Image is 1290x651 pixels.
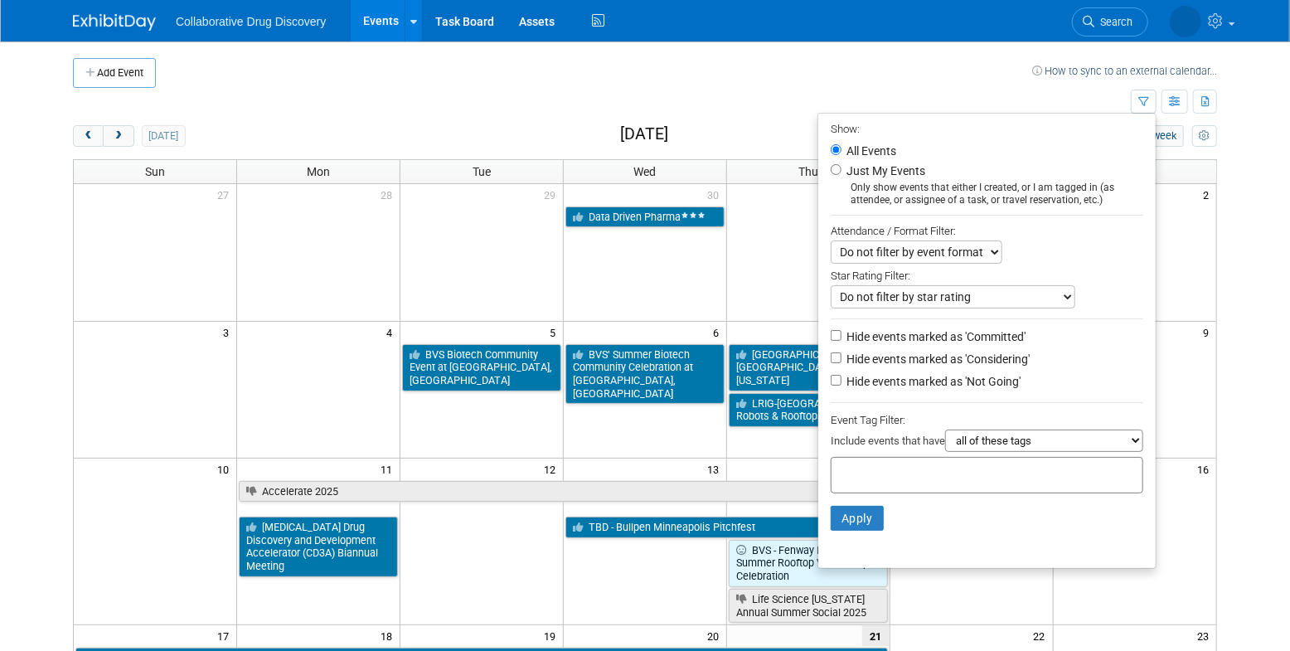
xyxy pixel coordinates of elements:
[145,165,165,178] span: Sun
[473,165,491,178] span: Tue
[548,322,563,343] span: 5
[729,393,888,427] a: LRIG-[GEOGRAPHIC_DATA]: Robots & Rooftops
[831,264,1143,285] div: Star Rating Filter:
[542,184,563,205] span: 29
[565,517,1051,538] a: TBD - Bullpen Minneapolis Pitchfest
[385,322,400,343] span: 4
[1170,6,1201,37] img: Lauren Kossy
[176,15,326,28] span: Collaborative Drug Discovery
[831,430,1143,457] div: Include events that have
[103,125,133,147] button: next
[565,206,725,228] a: Data Driven Pharma
[633,165,656,178] span: Wed
[565,344,725,405] a: BVS’ Summer Biotech Community Celebration at [GEOGRAPHIC_DATA], [GEOGRAPHIC_DATA]
[1192,125,1217,147] button: myCustomButton
[706,625,726,646] span: 20
[1032,625,1053,646] span: 22
[307,165,330,178] span: Mon
[831,221,1143,240] div: Attendance / Format Filter:
[221,322,236,343] span: 3
[73,14,156,31] img: ExhibitDay
[843,328,1026,345] label: Hide events marked as 'Committed'
[216,184,236,205] span: 27
[620,125,668,143] h2: [DATE]
[379,459,400,479] span: 11
[402,344,561,391] a: BVS Biotech Community Event at [GEOGRAPHIC_DATA], [GEOGRAPHIC_DATA]
[216,459,236,479] span: 10
[711,322,726,343] span: 6
[1146,125,1184,147] button: week
[706,459,726,479] span: 13
[542,459,563,479] span: 12
[843,373,1021,390] label: Hide events marked as 'Not Going'
[843,351,1030,367] label: Hide events marked as 'Considering'
[379,625,400,646] span: 18
[862,625,890,646] span: 21
[729,540,888,587] a: BVS - Fenway Biotech Summer Rooftop Vendor Expo Celebration
[73,58,156,88] button: Add Event
[1199,131,1210,142] i: Personalize Calendar
[1032,65,1217,77] a: How to sync to an external calendar...
[542,625,563,646] span: 19
[1094,16,1132,28] span: Search
[239,517,398,577] a: [MEDICAL_DATA] Drug Discovery and Development Accelerator (CD3A) Biannual Meeting
[831,182,1143,206] div: Only show events that either I created, or I am tagged in (as attendee, or assignee of a task, or...
[843,145,896,157] label: All Events
[73,125,104,147] button: prev
[1072,7,1148,36] a: Search
[798,165,818,178] span: Thu
[729,589,888,623] a: Life Science [US_STATE] Annual Summer Social 2025
[1195,625,1216,646] span: 23
[1201,184,1216,205] span: 2
[843,163,925,179] label: Just My Events
[239,481,887,503] a: Accelerate 2025
[729,344,888,391] a: [GEOGRAPHIC_DATA] in [GEOGRAPHIC_DATA], [US_STATE]
[379,184,400,205] span: 28
[831,118,1143,138] div: Show:
[142,125,186,147] button: [DATE]
[706,184,726,205] span: 30
[1201,322,1216,343] span: 9
[831,411,1143,430] div: Event Tag Filter:
[1195,459,1216,479] span: 16
[831,506,884,531] button: Apply
[216,625,236,646] span: 17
